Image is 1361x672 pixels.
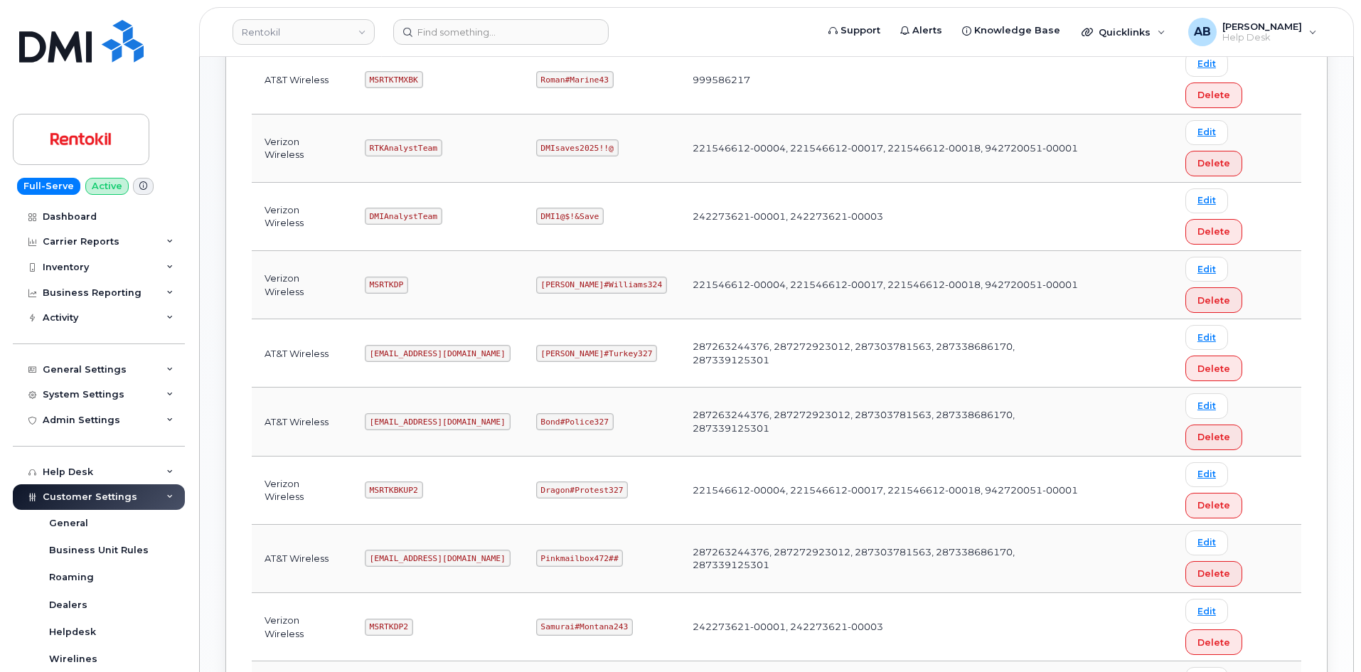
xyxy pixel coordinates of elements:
button: Delete [1185,629,1242,655]
code: [PERSON_NAME]#Williams324 [536,277,667,294]
button: Delete [1185,356,1242,381]
button: Delete [1185,561,1242,587]
span: Delete [1197,567,1230,580]
code: [PERSON_NAME]#Turkey327 [536,345,658,362]
code: DMIAnalystTeam [365,208,442,225]
td: 287263244376, 287272923012, 287303781563, 287338686170, 287339125301 [680,319,1093,388]
code: [EMAIL_ADDRESS][DOMAIN_NAME] [365,413,511,430]
code: Bond#Police327 [536,413,614,430]
td: Verizon Wireless [252,593,352,661]
code: MSRTKTMXBK [365,71,423,88]
td: 242273621-00001, 242273621-00003 [680,593,1093,661]
span: Delete [1197,636,1230,649]
button: Delete [1185,287,1242,313]
td: AT&T Wireless [252,388,352,456]
button: Delete [1185,151,1242,176]
a: Alerts [890,16,952,45]
td: Verizon Wireless [252,183,352,251]
code: DMIsaves2025!!@ [536,139,619,156]
code: Pinkmailbox472## [536,550,624,567]
button: Delete [1185,425,1242,450]
button: Delete [1185,493,1242,518]
span: Delete [1197,430,1230,444]
a: Edit [1185,188,1228,213]
code: MSRTKDP2 [365,619,413,636]
a: Edit [1185,599,1228,624]
input: Find something... [393,19,609,45]
iframe: Messenger Launcher [1299,610,1350,661]
a: Edit [1185,120,1228,145]
code: [EMAIL_ADDRESS][DOMAIN_NAME] [365,345,511,362]
a: Edit [1185,51,1228,76]
span: Alerts [912,23,942,38]
a: Edit [1185,530,1228,555]
td: Verizon Wireless [252,114,352,183]
code: Roman#Marine43 [536,71,614,88]
code: DMI1@$!&Save [536,208,604,225]
button: Delete [1185,219,1242,245]
code: Dragon#Protest327 [536,481,629,498]
td: AT&T Wireless [252,525,352,593]
td: AT&T Wireless [252,319,352,388]
td: AT&T Wireless [252,46,352,114]
td: 221546612-00004, 221546612-00017, 221546612-00018, 942720051-00001 [680,251,1093,319]
td: 242273621-00001, 242273621-00003 [680,183,1093,251]
span: Quicklinks [1099,26,1151,38]
td: 221546612-00004, 221546612-00017, 221546612-00018, 942720051-00001 [680,457,1093,525]
button: Delete [1185,82,1242,108]
td: Verizon Wireless [252,251,352,319]
span: AB [1194,23,1211,41]
span: Help Desk [1222,32,1302,43]
span: Delete [1197,362,1230,375]
td: Verizon Wireless [252,457,352,525]
a: Edit [1185,325,1228,350]
span: [PERSON_NAME] [1222,21,1302,32]
a: Edit [1185,257,1228,282]
td: 221546612-00004, 221546612-00017, 221546612-00018, 942720051-00001 [680,114,1093,183]
span: Support [840,23,880,38]
span: Delete [1197,498,1230,512]
a: Edit [1185,462,1228,487]
code: Samurai#Montana243 [536,619,633,636]
code: RTKAnalystTeam [365,139,442,156]
td: 287263244376, 287272923012, 287303781563, 287338686170, 287339125301 [680,525,1093,593]
span: Delete [1197,88,1230,102]
code: MSRTKDP [365,277,408,294]
a: Knowledge Base [952,16,1070,45]
div: Adam Bake [1178,18,1327,46]
a: Support [818,16,890,45]
span: Delete [1197,225,1230,238]
span: Delete [1197,156,1230,170]
td: 999586217 [680,46,1093,114]
a: Rentokil [233,19,375,45]
a: Edit [1185,393,1228,418]
code: [EMAIL_ADDRESS][DOMAIN_NAME] [365,550,511,567]
td: 287263244376, 287272923012, 287303781563, 287338686170, 287339125301 [680,388,1093,456]
div: Quicklinks [1072,18,1175,46]
code: MSRTKBKUP2 [365,481,423,498]
span: Delete [1197,294,1230,307]
span: Knowledge Base [974,23,1060,38]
